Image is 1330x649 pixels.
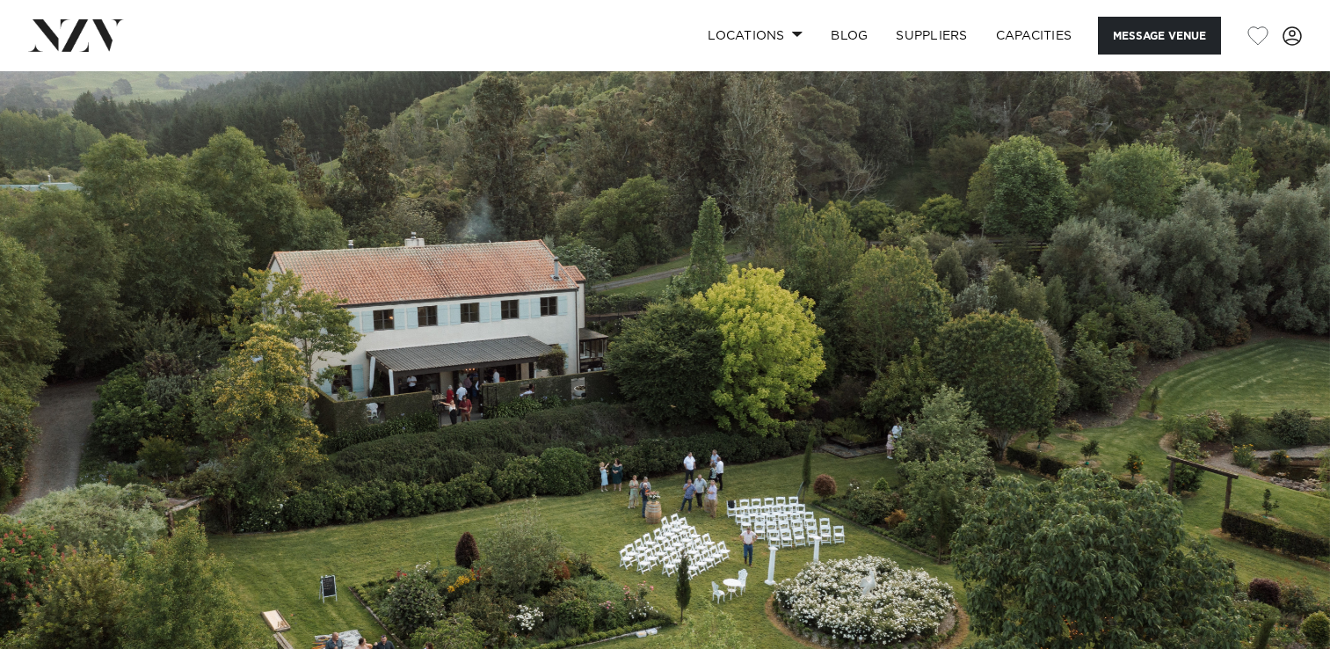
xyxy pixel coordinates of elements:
a: SUPPLIERS [882,17,981,55]
a: BLOG [817,17,882,55]
a: Capacities [982,17,1087,55]
a: Locations [694,17,817,55]
img: nzv-logo.png [28,19,124,51]
button: Message Venue [1098,17,1221,55]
